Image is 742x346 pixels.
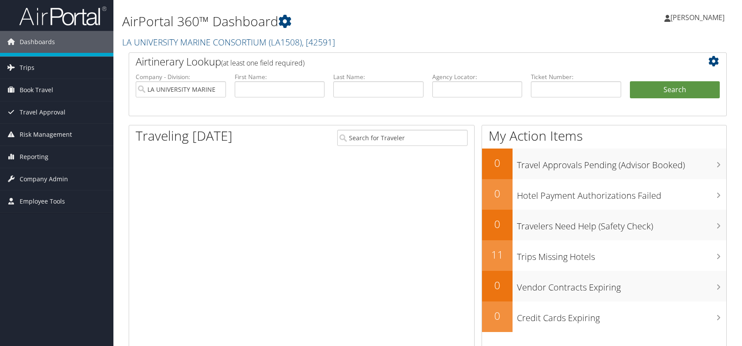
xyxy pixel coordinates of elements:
[482,247,513,262] h2: 11
[122,12,530,31] h1: AirPortal 360™ Dashboard
[122,36,335,48] a: LA UNIVERSITY MARINE CONSORTIUM
[482,179,727,210] a: 0Hotel Payment Authorizations Failed
[517,155,727,171] h3: Travel Approvals Pending (Advisor Booked)
[136,127,233,145] h1: Traveling [DATE]
[20,31,55,53] span: Dashboards
[20,124,72,145] span: Risk Management
[482,278,513,293] h2: 0
[20,101,65,123] span: Travel Approval
[482,271,727,301] a: 0Vendor Contracts Expiring
[20,168,68,190] span: Company Admin
[482,217,513,232] h2: 0
[630,81,720,99] button: Search
[20,79,53,101] span: Book Travel
[337,130,468,146] input: Search for Traveler
[20,57,34,79] span: Trips
[482,240,727,271] a: 11Trips Missing Hotels
[20,190,65,212] span: Employee Tools
[664,4,733,31] a: [PERSON_NAME]
[482,149,727,179] a: 0Travel Approvals Pending (Advisor Booked)
[517,185,727,202] h3: Hotel Payment Authorizations Failed
[482,301,727,332] a: 0Credit Cards Expiring
[269,36,302,48] span: ( LA1508 )
[482,308,513,323] h2: 0
[333,73,424,81] label: Last Name:
[517,277,727,294] h3: Vendor Contracts Expiring
[432,73,523,81] label: Agency Locator:
[531,73,621,81] label: Ticket Number:
[670,13,725,22] span: [PERSON_NAME]
[302,36,335,48] span: , [ 42591 ]
[136,54,670,69] h2: Airtinerary Lookup
[482,186,513,201] h2: 0
[517,308,727,324] h3: Credit Cards Expiring
[482,210,727,240] a: 0Travelers Need Help (Safety Check)
[20,146,48,168] span: Reporting
[136,73,226,81] label: Company - Division:
[19,6,106,26] img: airportal-logo.png
[482,127,727,145] h1: My Action Items
[221,58,304,68] span: (at least one field required)
[517,216,727,232] h3: Travelers Need Help (Safety Check)
[235,73,325,81] label: First Name:
[482,156,513,170] h2: 0
[517,246,727,263] h3: Trips Missing Hotels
